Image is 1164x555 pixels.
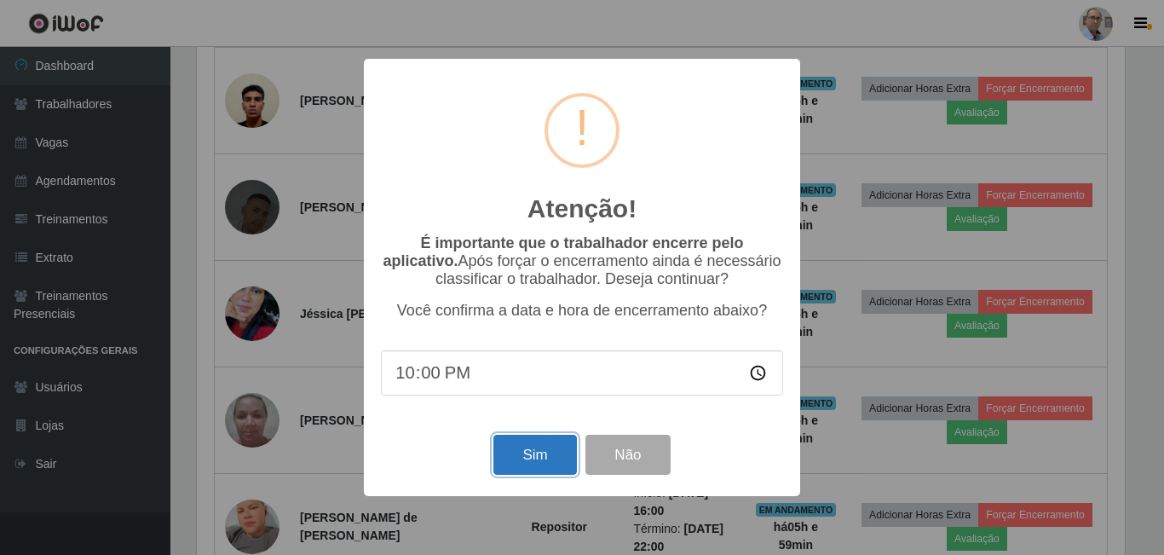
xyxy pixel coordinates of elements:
p: Após forçar o encerramento ainda é necessário classificar o trabalhador. Deseja continuar? [381,234,783,288]
button: Não [585,435,670,475]
h2: Atenção! [527,194,637,224]
button: Sim [493,435,576,475]
p: Você confirma a data e hora de encerramento abaixo? [381,302,783,320]
b: É importante que o trabalhador encerre pelo aplicativo. [383,234,743,269]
